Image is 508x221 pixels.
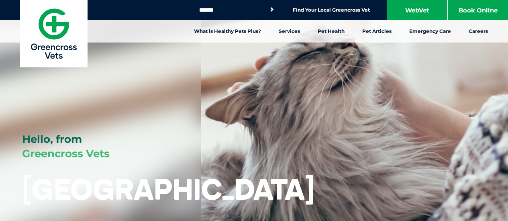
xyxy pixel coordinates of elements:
h1: [GEOGRAPHIC_DATA] [22,173,314,205]
a: Emergency Care [400,20,460,43]
a: Pet Health [309,20,353,43]
a: Careers [460,20,497,43]
span: Greencross Vets [22,147,110,160]
button: Search [268,6,276,14]
a: What is Healthy Pets Plus? [185,20,270,43]
span: Hello, from [22,133,82,146]
a: Pet Articles [353,20,400,43]
a: Find Your Local Greencross Vet [293,7,370,13]
a: Services [270,20,309,43]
